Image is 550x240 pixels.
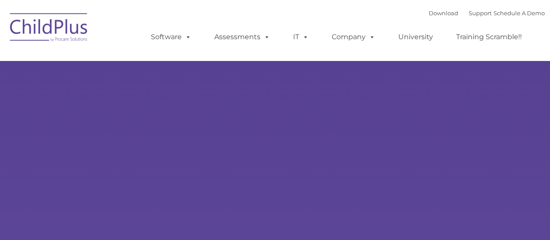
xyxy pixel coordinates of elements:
a: IT [284,28,317,46]
img: ChildPlus by Procare Solutions [6,7,93,51]
a: Software [142,28,200,46]
a: Support [469,10,492,17]
a: Company [323,28,384,46]
a: University [390,28,442,46]
a: Download [429,10,458,17]
font: | [429,10,545,17]
a: Assessments [206,28,279,46]
a: Training Scramble!! [447,28,530,46]
a: Schedule A Demo [493,10,545,17]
